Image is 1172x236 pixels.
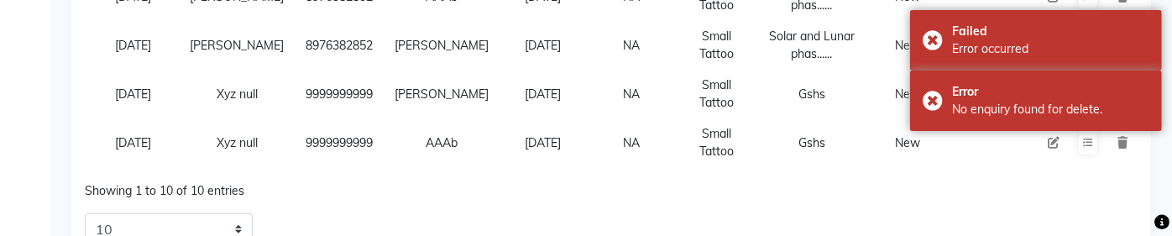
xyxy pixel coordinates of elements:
td: [DATE] [85,118,181,167]
td: [DATE] [85,21,181,70]
div: Error [952,83,1149,101]
td: Xyz null [181,70,292,118]
div: Gshs [767,134,857,152]
td: [DATE] [85,70,181,118]
td: AAAb [386,118,497,167]
td: NA [589,21,675,70]
td: [PERSON_NAME] [386,70,497,118]
td: [DATE] [497,70,589,118]
td: NA [589,70,675,118]
td: New [865,70,951,118]
td: [PERSON_NAME] [386,21,497,70]
td: [PERSON_NAME] [181,21,292,70]
div: Showing 1 to 10 of 10 entries [85,172,509,200]
td: Small Tattoo [675,118,759,167]
td: Small Tattoo [675,70,759,118]
td: NA [589,118,675,167]
td: Small Tattoo [675,21,759,70]
td: Xyz null [181,118,292,167]
div: Error occurred [952,40,1149,58]
td: 9999999999 [292,118,386,167]
td: New [865,21,951,70]
td: [DATE] [497,118,589,167]
td: 9999999999 [292,70,386,118]
td: New [865,118,951,167]
div: Solar and Lunar phas...... [767,28,857,63]
div: Failed [952,23,1149,40]
div: Gshs [767,86,857,103]
td: 8976382852 [292,21,386,70]
td: [DATE] [497,21,589,70]
div: No enquiry found for delete. [952,101,1149,118]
